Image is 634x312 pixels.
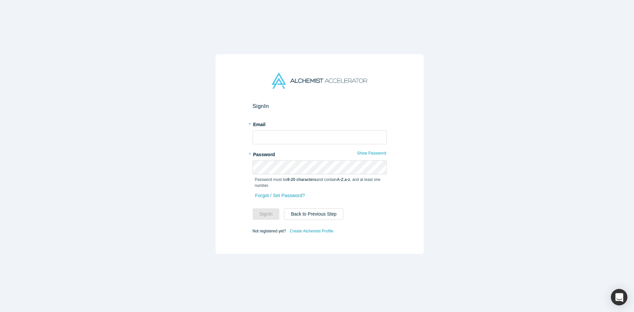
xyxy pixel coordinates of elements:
a: Forgot / Set Password? [255,190,305,201]
button: Show Password [357,149,386,157]
span: Not registered yet? [253,228,286,233]
img: Alchemist Accelerator Logo [272,73,367,89]
label: Password [253,149,387,158]
strong: A-Z [337,177,343,182]
a: Create Alchemist Profile [289,227,334,235]
label: Email [253,119,387,128]
strong: 8-20 characters [287,177,316,182]
p: Password must be and contain , , and at least one number. [255,177,384,189]
button: SignIn [253,208,280,220]
button: Back to Previous Step [284,208,343,220]
h2: Sign In [253,103,387,110]
strong: a-z [344,177,350,182]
